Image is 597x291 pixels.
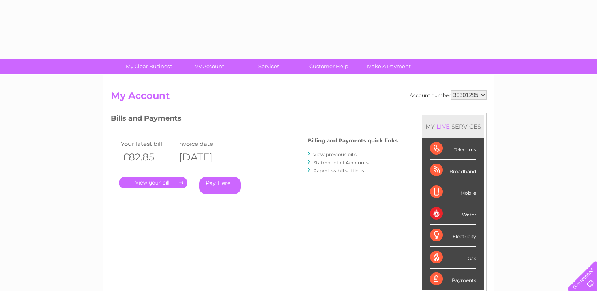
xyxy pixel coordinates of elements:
[410,90,487,100] div: Account number
[175,149,232,165] th: [DATE]
[313,160,369,166] a: Statement of Accounts
[111,113,398,127] h3: Bills and Payments
[430,160,476,181] div: Broadband
[435,123,451,130] div: LIVE
[199,177,241,194] a: Pay Here
[313,168,364,173] a: Paperless bill settings
[119,149,176,165] th: £82.85
[313,151,357,157] a: View previous bills
[116,59,182,74] a: My Clear Business
[175,138,232,149] td: Invoice date
[422,115,484,138] div: MY SERVICES
[430,138,476,160] div: Telecoms
[430,181,476,203] div: Mobile
[356,59,421,74] a: Make A Payment
[119,177,187,188] a: .
[430,247,476,269] div: Gas
[119,138,176,149] td: Your latest bill
[430,225,476,246] div: Electricity
[176,59,241,74] a: My Account
[111,90,487,105] h2: My Account
[430,269,476,290] div: Payments
[296,59,361,74] a: Customer Help
[308,138,398,144] h4: Billing and Payments quick links
[430,203,476,225] div: Water
[236,59,301,74] a: Services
